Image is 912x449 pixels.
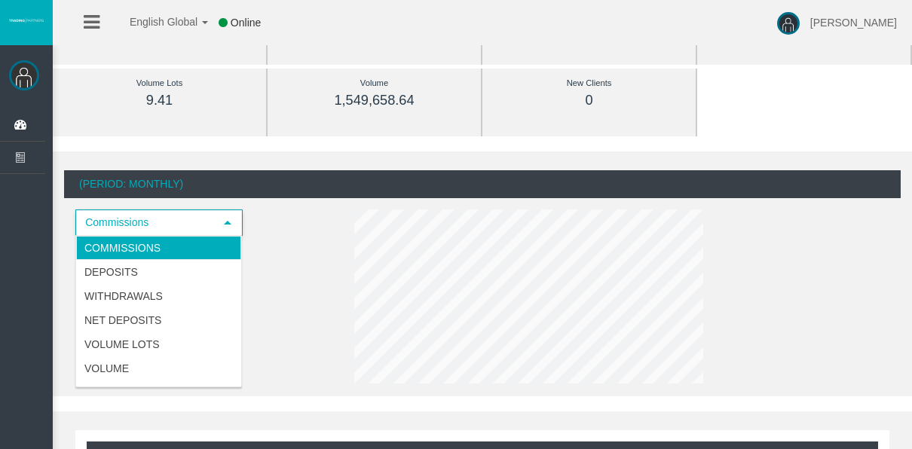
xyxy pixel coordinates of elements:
div: Volume [301,75,447,92]
li: Net Deposits [76,308,241,332]
span: select [222,217,234,229]
li: Withdrawals [76,284,241,308]
img: user-image [777,12,800,35]
span: English Global [110,16,197,28]
div: 9.41 [87,92,232,109]
div: 1,549,658.64 [301,92,447,109]
div: (Period: Monthly) [64,170,901,198]
li: Volume [76,356,241,380]
div: New Clients [516,75,662,92]
img: logo.svg [8,17,45,23]
div: 0 [516,92,662,109]
span: Online [231,17,261,29]
div: Volume Lots [87,75,232,92]
li: Deposits [76,260,241,284]
li: Daily [76,380,241,405]
li: Commissions [76,236,241,260]
li: Volume Lots [76,332,241,356]
span: Commissions [77,211,214,234]
span: [PERSON_NAME] [810,17,897,29]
